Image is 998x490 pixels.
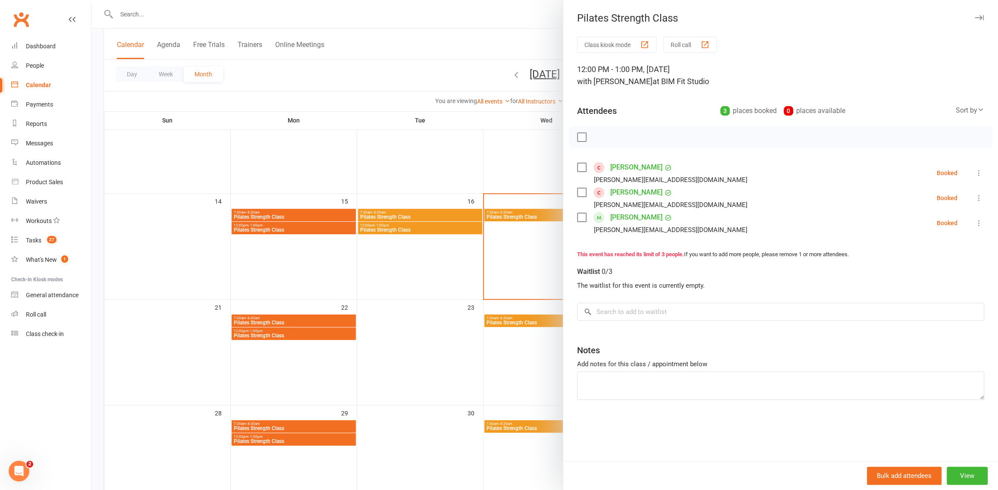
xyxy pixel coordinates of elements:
[9,461,29,481] iframe: Intercom live chat
[937,220,957,226] div: Booked
[11,95,91,114] a: Payments
[720,106,730,116] div: 3
[594,199,747,210] div: [PERSON_NAME][EMAIL_ADDRESS][DOMAIN_NAME]
[26,159,61,166] div: Automations
[577,77,653,86] span: with [PERSON_NAME]
[26,140,53,147] div: Messages
[11,231,91,250] a: Tasks 27
[11,286,91,305] a: General attendance kiosk mode
[610,160,662,174] a: [PERSON_NAME]
[577,37,656,53] button: Class kiosk mode
[653,77,709,86] span: at BIM Fit Studio
[61,255,68,263] span: 1
[11,173,91,192] a: Product Sales
[577,303,984,321] input: Search to add to waitlist
[26,43,56,50] div: Dashboard
[610,210,662,224] a: [PERSON_NAME]
[26,120,47,127] div: Reports
[10,9,32,30] a: Clubworx
[11,211,91,231] a: Workouts
[11,153,91,173] a: Automations
[663,37,717,53] button: Roll call
[577,63,984,88] div: 12:00 PM - 1:00 PM, [DATE]
[594,174,747,185] div: [PERSON_NAME][EMAIL_ADDRESS][DOMAIN_NAME]
[937,170,957,176] div: Booked
[602,266,612,278] div: 0/3
[11,56,91,75] a: People
[26,198,47,205] div: Waivers
[720,105,777,117] div: places booked
[947,467,988,485] button: View
[26,179,63,185] div: Product Sales
[11,305,91,324] a: Roll call
[11,75,91,95] a: Calendar
[26,237,41,244] div: Tasks
[956,105,984,116] div: Sort by
[26,330,64,337] div: Class check-in
[26,292,78,298] div: General attendance
[577,251,684,258] strong: This event has reached its limit of 3 people.
[577,105,617,117] div: Attendees
[26,101,53,108] div: Payments
[26,82,51,88] div: Calendar
[11,114,91,134] a: Reports
[937,195,957,201] div: Booked
[867,467,942,485] button: Bulk add attendees
[11,250,91,270] a: What's New1
[784,105,845,117] div: places available
[563,12,998,24] div: Pilates Strength Class
[577,359,984,369] div: Add notes for this class / appointment below
[577,280,984,291] div: The waitlist for this event is currently empty.
[26,461,33,468] span: 2
[11,192,91,211] a: Waivers
[47,236,56,243] span: 27
[577,344,600,356] div: Notes
[577,250,984,259] div: If you want to add more people, please remove 1 or more attendees.
[26,256,57,263] div: What's New
[26,217,52,224] div: Workouts
[11,37,91,56] a: Dashboard
[26,62,44,69] div: People
[11,324,91,344] a: Class kiosk mode
[26,311,46,318] div: Roll call
[11,134,91,153] a: Messages
[577,266,612,278] div: Waitlist
[784,106,793,116] div: 0
[594,224,747,236] div: [PERSON_NAME][EMAIL_ADDRESS][DOMAIN_NAME]
[610,185,662,199] a: [PERSON_NAME]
